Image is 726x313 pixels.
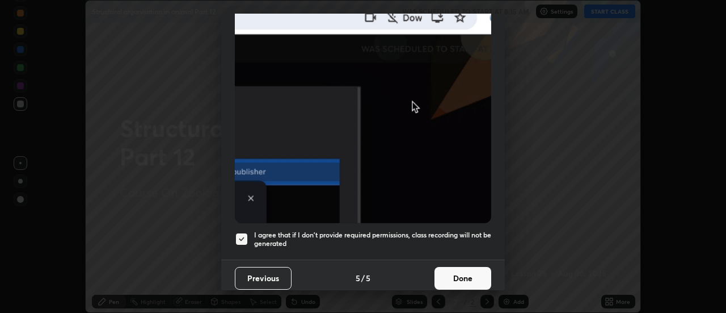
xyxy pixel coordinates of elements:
[434,267,491,290] button: Done
[356,272,360,284] h4: 5
[235,267,292,290] button: Previous
[361,272,365,284] h4: /
[254,231,491,248] h5: I agree that if I don't provide required permissions, class recording will not be generated
[366,272,370,284] h4: 5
